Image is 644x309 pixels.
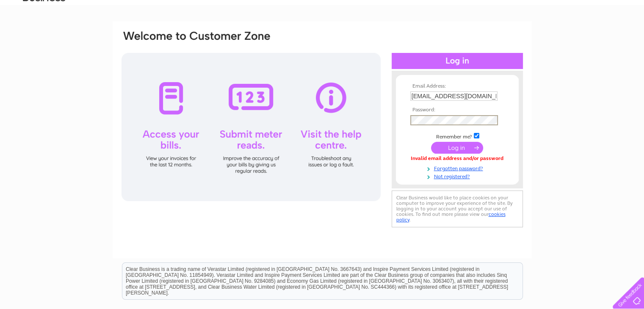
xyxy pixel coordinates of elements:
[408,107,506,113] th: Password:
[408,132,506,140] td: Remember me?
[570,36,596,42] a: Telecoms
[396,211,506,223] a: cookies policy
[392,190,523,227] div: Clear Business would like to place cookies on your computer to improve your experience of the sit...
[601,36,613,42] a: Blog
[410,172,506,180] a: Not registered?
[122,5,522,41] div: Clear Business is a trading name of Verastar Limited (registered in [GEOGRAPHIC_DATA] No. 3667643...
[618,36,639,42] a: Contact
[410,164,506,172] a: Forgotten password?
[484,4,543,15] a: 0333 014 3131
[408,83,506,89] th: Email Address:
[22,22,66,48] img: logo.png
[410,156,504,162] div: Invalid email address and/or password
[525,36,542,42] a: Water
[431,142,483,154] input: Submit
[547,36,565,42] a: Energy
